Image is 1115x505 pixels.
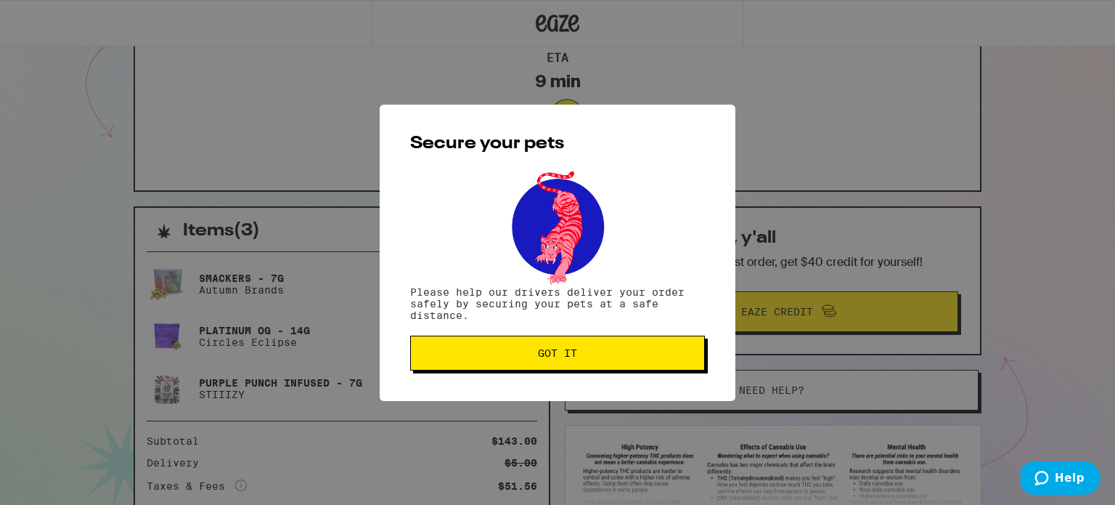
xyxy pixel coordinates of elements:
[498,167,617,286] img: pets
[410,286,705,321] p: Please help our drivers deliver your order safely by securing your pets at a safe distance.
[538,348,577,358] span: Got it
[410,336,705,371] button: Got it
[410,135,705,153] h2: Secure your pets
[1021,461,1100,498] iframe: Opens a widget where you can find more information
